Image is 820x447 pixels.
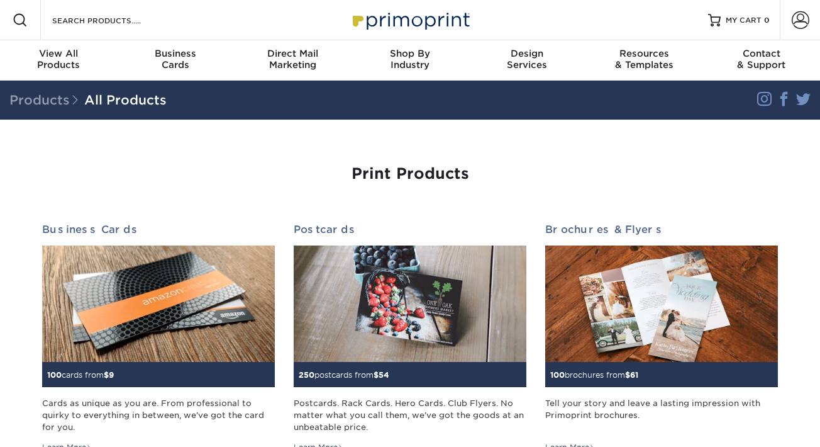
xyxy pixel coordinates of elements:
[117,40,234,81] a: BusinessCards
[703,48,820,71] div: & Support
[294,246,526,362] img: Postcards
[51,13,174,28] input: SEARCH PRODUCTS.....
[47,370,114,380] small: cards from
[299,370,314,380] span: 250
[299,370,389,380] small: postcards from
[294,224,526,235] h2: Postcards
[294,397,526,434] div: Postcards. Rack Cards. Hero Cards. Club Flyers. No matter what you call them, we've got the goods...
[352,48,468,71] div: Industry
[352,48,468,59] span: Shop By
[379,370,389,380] span: 54
[550,370,638,380] small: brochures from
[235,40,352,81] a: Direct MailMarketing
[703,48,820,59] span: Contact
[468,48,585,59] span: Design
[468,40,585,81] a: DesignServices
[42,224,275,235] h2: Business Cards
[550,370,565,380] span: 100
[84,93,167,108] a: All Products
[585,48,702,71] div: & Templates
[585,40,702,81] a: Resources& Templates
[347,6,473,33] img: Primoprint
[42,165,778,183] h1: Print Products
[352,40,468,81] a: Shop ByIndustry
[545,246,778,362] img: Brochures & Flyers
[468,48,585,71] div: Services
[764,16,770,25] span: 0
[235,48,352,59] span: Direct Mail
[726,15,762,26] span: MY CART
[585,48,702,59] span: Resources
[42,246,275,362] img: Business Cards
[9,93,84,108] span: Products
[109,370,114,380] span: 9
[630,370,638,380] span: 61
[374,370,379,380] span: $
[104,370,109,380] span: $
[235,48,352,71] div: Marketing
[117,48,234,59] span: Business
[545,224,778,235] h2: Brochures & Flyers
[42,397,275,434] div: Cards as unique as you are. From professional to quirky to everything in between, we've got the c...
[625,370,630,380] span: $
[47,370,62,380] span: 100
[545,397,778,434] div: Tell your story and leave a lasting impression with Primoprint brochures.
[117,48,234,71] div: Cards
[703,40,820,81] a: Contact& Support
